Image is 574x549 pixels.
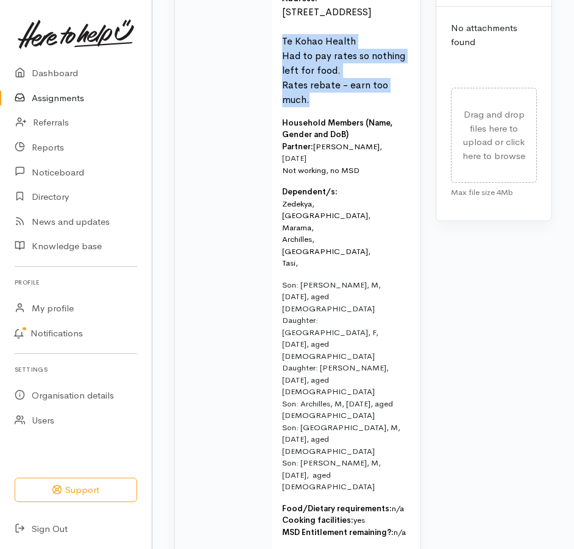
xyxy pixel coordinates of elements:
[451,183,537,199] div: Max file size 4Mb
[282,5,405,106] font: [STREET_ADDRESS] Te Kohao Health Had to pay rates so nothing left for food. Rates rebate - earn t...
[282,118,392,140] span: Household Members (Name, Gender and DoB)
[15,478,137,503] button: Support
[282,315,378,361] span: Daughter: [GEOGRAPHIC_DATA], F, [DATE], aged [DEMOGRAPHIC_DATA]
[282,527,394,537] span: MSD Entitlement remaining?:
[282,186,406,269] p: Zedekya, [GEOGRAPHIC_DATA], Marama, Archilles, [GEOGRAPHIC_DATA], Tasi,
[282,363,389,397] span: Daughter: [PERSON_NAME], [DATE], aged [DEMOGRAPHIC_DATA]
[282,503,406,539] p: n/a yes n/a
[451,21,537,49] p: No attachments found
[282,280,381,314] span: Son: [PERSON_NAME], M, [DATE], aged [DEMOGRAPHIC_DATA]
[282,186,338,197] span: Dependent/s:
[15,274,137,291] h6: Profile
[282,422,400,456] span: Son: [GEOGRAPHIC_DATA], M, [DATE], aged [DEMOGRAPHIC_DATA]
[282,503,392,514] span: Food/Dietary requirements:
[282,141,313,152] span: Partner:
[282,398,393,421] span: Son: Archilles, M, [DATE], aged [DEMOGRAPHIC_DATA]
[462,108,525,161] span: Drag and drop files here to upload or click here to browse
[282,458,381,492] span: Son: [PERSON_NAME], M, [DATE], aged [DEMOGRAPHIC_DATA]
[15,361,137,378] h6: Settings
[282,515,353,525] span: Cooking facilities:
[282,117,406,177] p: [PERSON_NAME], Not working, no MSD
[282,153,306,163] span: [DATE]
